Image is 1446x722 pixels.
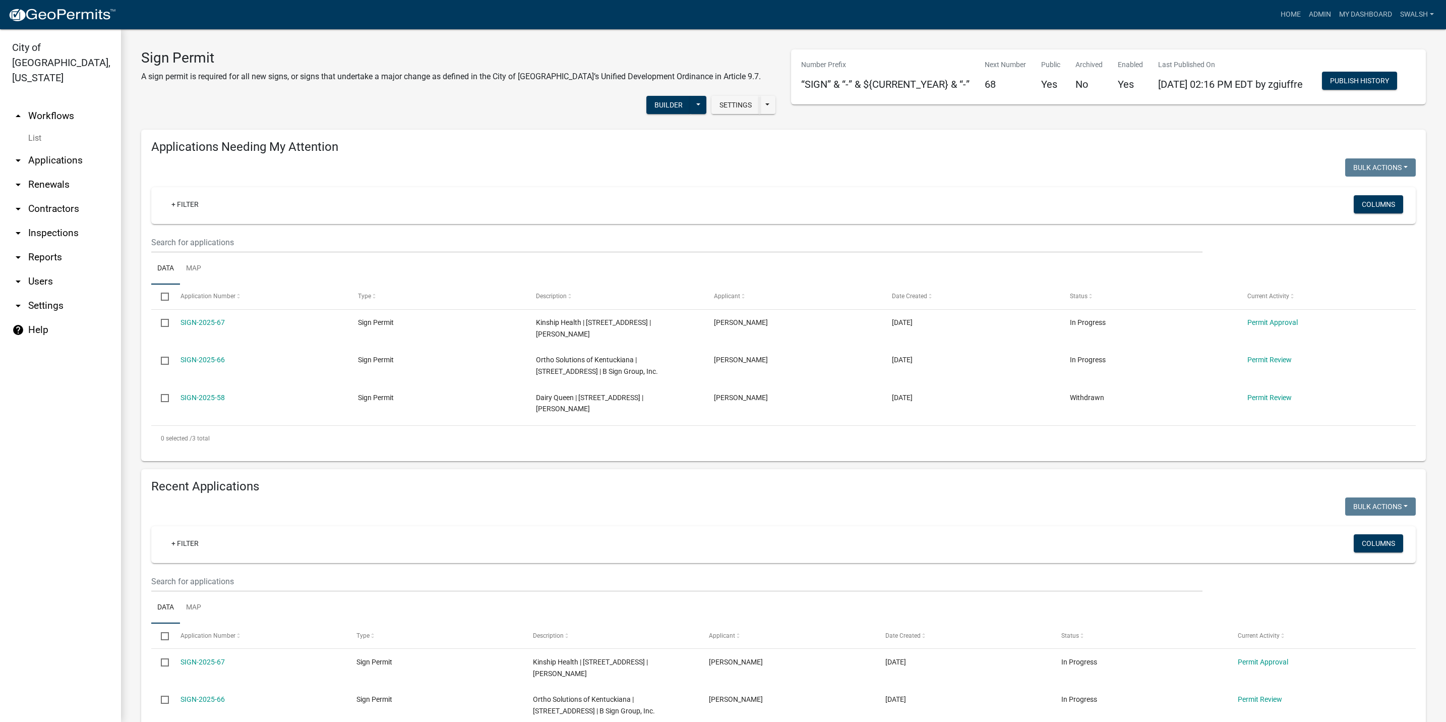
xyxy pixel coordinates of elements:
[170,285,348,309] datatable-header-cell: Application Number
[885,632,921,639] span: Date Created
[533,695,655,715] span: Ortho Solutions of Kentuckiana | 310 Spring Street | B Sign Group, Inc.
[1061,695,1097,703] span: In Progress
[12,324,24,336] i: help
[151,624,170,648] datatable-header-cell: Select
[714,318,768,326] span: Patrick H. Clifford
[1335,5,1396,24] a: My Dashboard
[533,658,648,678] span: Kinship Health | 1453 East 10th St, Jeffersonville, IN 47130 | Patrick H Clifford
[709,658,763,666] span: Patrick H. Clifford
[801,60,970,70] p: Number Prefix
[180,253,207,285] a: Map
[536,293,567,300] span: Description
[1247,356,1292,364] a: Permit Review
[1396,5,1438,24] a: swalsh
[161,435,192,442] span: 0 selected /
[523,624,699,648] datatable-header-cell: Description
[348,285,526,309] datatable-header-cell: Type
[1354,534,1403,552] button: Columns
[1075,60,1103,70] p: Archived
[180,293,235,300] span: Application Number
[892,356,913,364] span: 10/07/2025
[180,695,225,703] a: SIGN-2025-66
[709,632,735,639] span: Applicant
[1228,624,1404,648] datatable-header-cell: Current Activity
[151,232,1202,253] input: Search for applications
[180,632,235,639] span: Application Number
[714,394,768,402] span: John Odom
[536,318,651,338] span: Kinship Health | 1453 East 10th St, Jeffersonville, IN 47130 | Patrick H Clifford
[151,253,180,285] a: Data
[1118,78,1143,90] h5: Yes
[709,695,763,703] span: Laura Johnston
[12,110,24,122] i: arrow_drop_up
[1118,60,1143,70] p: Enabled
[1238,658,1288,666] a: Permit Approval
[1238,632,1280,639] span: Current Activity
[1247,394,1292,402] a: Permit Review
[1322,72,1397,90] button: Publish History
[180,658,225,666] a: SIGN-2025-67
[536,356,658,375] span: Ortho Solutions of Kentuckiana | 310 Spring Street | B Sign Group, Inc.
[180,394,225,402] a: SIGN-2025-58
[526,285,704,309] datatable-header-cell: Description
[533,632,564,639] span: Description
[163,534,207,552] a: + Filter
[1070,293,1088,300] span: Status
[885,695,906,703] span: 10/07/2025
[356,632,370,639] span: Type
[12,251,24,263] i: arrow_drop_down
[12,227,24,239] i: arrow_drop_down
[151,426,1416,451] div: 3 total
[12,179,24,191] i: arrow_drop_down
[163,195,207,213] a: + Filter
[882,285,1060,309] datatable-header-cell: Date Created
[180,356,225,364] a: SIGN-2025-66
[1345,497,1416,516] button: Bulk Actions
[1070,394,1104,402] span: Withdrawn
[699,624,876,648] datatable-header-cell: Applicant
[1061,658,1097,666] span: In Progress
[704,285,882,309] datatable-header-cell: Applicant
[1070,318,1106,326] span: In Progress
[1041,78,1060,90] h5: Yes
[1238,285,1416,309] datatable-header-cell: Current Activity
[151,285,170,309] datatable-header-cell: Select
[151,592,180,624] a: Data
[1305,5,1335,24] a: Admin
[1354,195,1403,213] button: Columns
[985,78,1026,90] h5: 68
[1060,285,1238,309] datatable-header-cell: Status
[875,624,1052,648] datatable-header-cell: Date Created
[892,318,913,326] span: 10/08/2025
[1322,78,1397,86] wm-modal-confirm: Workflow Publish History
[1277,5,1305,24] a: Home
[141,49,761,67] h3: Sign Permit
[151,571,1202,592] input: Search for applications
[892,293,927,300] span: Date Created
[1061,632,1079,639] span: Status
[151,140,1416,154] h4: Applications Needing My Attention
[151,479,1416,494] h4: Recent Applications
[1070,356,1106,364] span: In Progress
[1238,695,1282,703] a: Permit Review
[1041,60,1060,70] p: Public
[714,356,768,364] span: Laura Johnston
[356,658,392,666] span: Sign Permit
[714,293,740,300] span: Applicant
[12,154,24,166] i: arrow_drop_down
[358,318,394,326] span: Sign Permit
[358,356,394,364] span: Sign Permit
[801,78,970,90] h5: “SIGN” & “-” & ${CURRENT_YEAR} & “-”
[1247,293,1289,300] span: Current Activity
[711,96,760,114] button: Settings
[12,300,24,312] i: arrow_drop_down
[180,592,207,624] a: Map
[170,624,347,648] datatable-header-cell: Application Number
[1052,624,1228,648] datatable-header-cell: Status
[141,71,761,83] p: A sign permit is required for all new signs, or signs that undertake a major change as defined in...
[358,394,394,402] span: Sign Permit
[1247,318,1298,326] a: Permit Approval
[985,60,1026,70] p: Next Number
[1075,78,1103,90] h5: No
[646,96,691,114] button: Builder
